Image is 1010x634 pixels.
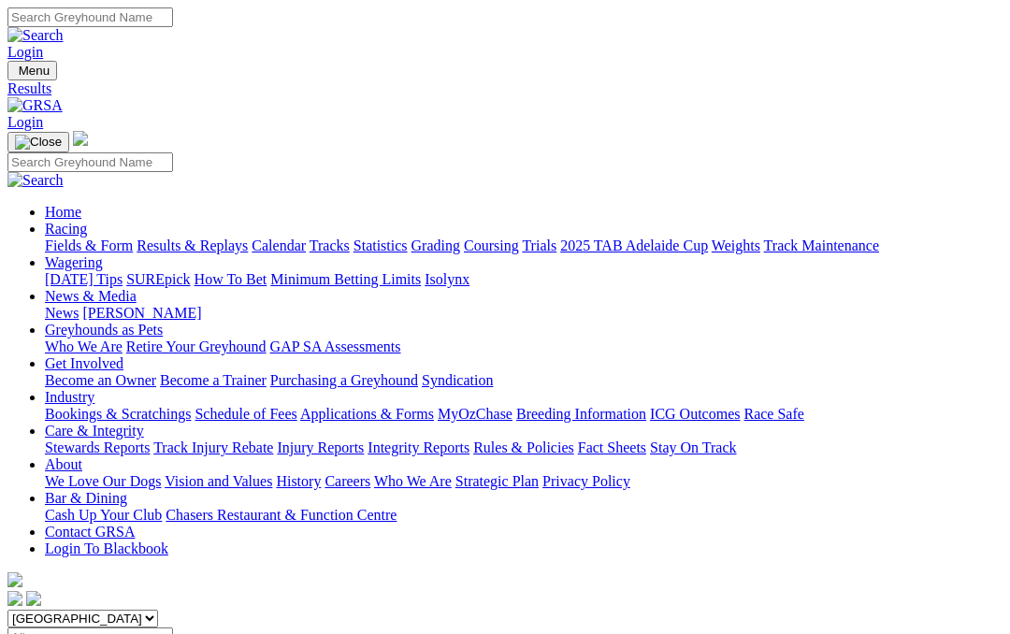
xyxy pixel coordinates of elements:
a: Trials [522,238,556,253]
a: SUREpick [126,271,190,287]
img: Close [15,135,62,150]
img: GRSA [7,97,63,114]
a: Track Maintenance [764,238,879,253]
div: Industry [45,406,1003,423]
input: Search [7,152,173,172]
a: We Love Our Dogs [45,473,161,489]
a: Bookings & Scratchings [45,406,191,422]
div: Wagering [45,271,1003,288]
img: twitter.svg [26,591,41,606]
div: About [45,473,1003,490]
input: Search [7,7,173,27]
a: Isolynx [425,271,469,287]
a: Chasers Restaurant & Function Centre [166,507,397,523]
a: Who We Are [374,473,452,489]
a: Statistics [353,238,408,253]
a: How To Bet [195,271,267,287]
a: Minimum Betting Limits [270,271,421,287]
a: Integrity Reports [368,439,469,455]
a: Coursing [464,238,519,253]
div: Greyhounds as Pets [45,339,1003,355]
a: Retire Your Greyhound [126,339,267,354]
img: facebook.svg [7,591,22,606]
div: Racing [45,238,1003,254]
div: News & Media [45,305,1003,322]
a: Breeding Information [516,406,646,422]
img: logo-grsa-white.png [73,131,88,146]
a: MyOzChase [438,406,512,422]
a: Race Safe [743,406,803,422]
button: Toggle navigation [7,132,69,152]
a: Stay On Track [650,439,736,455]
a: Weights [712,238,760,253]
a: Strategic Plan [455,473,539,489]
a: Track Injury Rebate [153,439,273,455]
a: Greyhounds as Pets [45,322,163,338]
a: Racing [45,221,87,237]
img: logo-grsa-white.png [7,572,22,587]
a: News [45,305,79,321]
a: Cash Up Your Club [45,507,162,523]
a: Injury Reports [277,439,364,455]
a: Stewards Reports [45,439,150,455]
a: Home [45,204,81,220]
a: Schedule of Fees [195,406,296,422]
img: Search [7,27,64,44]
a: News & Media [45,288,137,304]
a: Get Involved [45,355,123,371]
button: Toggle navigation [7,61,57,80]
a: Login To Blackbook [45,540,168,556]
span: Menu [19,64,50,78]
a: [DATE] Tips [45,271,123,287]
div: Bar & Dining [45,507,1003,524]
a: 2025 TAB Adelaide Cup [560,238,708,253]
a: ICG Outcomes [650,406,740,422]
a: About [45,456,82,472]
a: Become an Owner [45,372,156,388]
a: Rules & Policies [473,439,574,455]
a: Careers [325,473,370,489]
a: Fields & Form [45,238,133,253]
a: Become a Trainer [160,372,267,388]
a: Login [7,44,43,60]
a: Purchasing a Greyhound [270,372,418,388]
a: Grading [411,238,460,253]
a: Bar & Dining [45,490,127,506]
a: GAP SA Assessments [270,339,401,354]
a: Calendar [252,238,306,253]
a: Login [7,114,43,130]
a: [PERSON_NAME] [82,305,201,321]
a: Syndication [422,372,493,388]
a: History [276,473,321,489]
a: Tracks [310,238,350,253]
div: Get Involved [45,372,1003,389]
a: Contact GRSA [45,524,135,540]
a: Care & Integrity [45,423,144,439]
a: Fact Sheets [578,439,646,455]
a: Vision and Values [165,473,272,489]
a: Results [7,80,1003,97]
div: Care & Integrity [45,439,1003,456]
a: Wagering [45,254,103,270]
a: Privacy Policy [542,473,630,489]
a: Results & Replays [137,238,248,253]
a: Industry [45,389,94,405]
a: Applications & Forms [300,406,434,422]
img: Search [7,172,64,189]
a: Who We Are [45,339,123,354]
